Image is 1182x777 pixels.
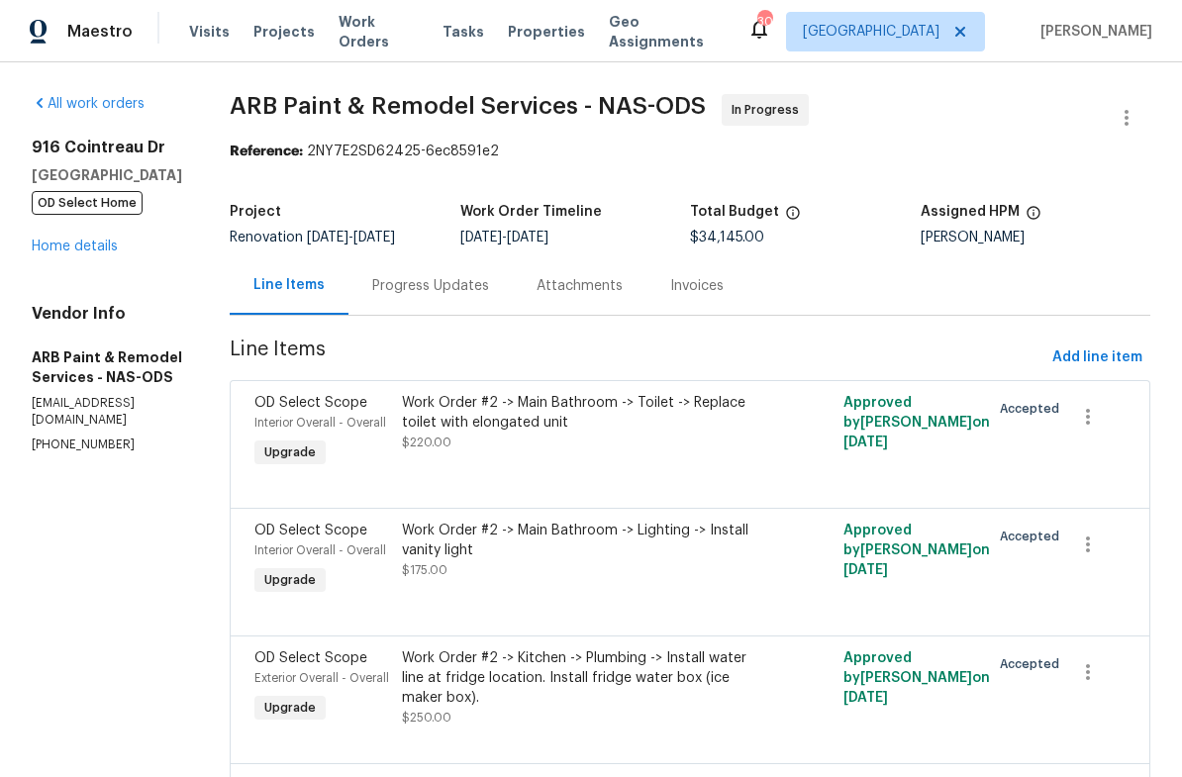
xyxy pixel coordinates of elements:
span: Upgrade [256,570,324,590]
div: 2NY7E2SD62425-6ec8591e2 [230,142,1150,161]
h5: Total Budget [690,205,779,219]
h5: Work Order Timeline [460,205,602,219]
span: Maestro [67,22,133,42]
h5: [GEOGRAPHIC_DATA] [32,165,182,185]
p: [PHONE_NUMBER] [32,437,182,453]
span: The hpm assigned to this work order. [1026,205,1041,231]
span: Projects [253,22,315,42]
span: ARB Paint & Remodel Services - NAS-ODS [230,94,706,118]
h4: Vendor Info [32,304,182,324]
span: [GEOGRAPHIC_DATA] [803,22,939,42]
div: 30 [757,12,771,32]
p: [EMAIL_ADDRESS][DOMAIN_NAME] [32,395,182,429]
span: $175.00 [402,564,447,576]
a: Home details [32,240,118,253]
div: Invoices [670,276,724,296]
span: [DATE] [460,231,502,244]
span: $250.00 [402,712,451,724]
span: Geo Assignments [609,12,724,51]
span: - [460,231,548,244]
span: Work Orders [339,12,419,51]
span: Accepted [1000,399,1067,419]
div: Work Order #2 -> Main Bathroom -> Toilet -> Replace toilet with elongated unit [402,393,758,433]
div: Work Order #2 -> Kitchen -> Plumbing -> Install water line at fridge location. Install fridge wat... [402,648,758,708]
span: Approved by [PERSON_NAME] on [843,651,990,705]
span: Line Items [230,340,1044,376]
span: Upgrade [256,698,324,718]
a: All work orders [32,97,145,111]
span: [DATE] [353,231,395,244]
span: [DATE] [507,231,548,244]
h5: ARB Paint & Remodel Services - NAS-ODS [32,347,182,387]
span: $220.00 [402,437,451,448]
span: [DATE] [843,563,888,577]
b: Reference: [230,145,303,158]
span: The total cost of line items that have been proposed by Opendoor. This sum includes line items th... [785,205,801,231]
span: Approved by [PERSON_NAME] on [843,524,990,577]
div: Work Order #2 -> Main Bathroom -> Lighting -> Install vanity light [402,521,758,560]
span: Visits [189,22,230,42]
div: Line Items [253,275,325,295]
span: Accepted [1000,527,1067,546]
span: Approved by [PERSON_NAME] on [843,396,990,449]
span: OD Select Scope [254,651,367,665]
span: [PERSON_NAME] [1033,22,1152,42]
span: Exterior Overall - Overall [254,672,389,684]
span: [DATE] [307,231,348,244]
span: Add line item [1052,345,1142,370]
h5: Assigned HPM [921,205,1020,219]
span: Renovation [230,231,395,244]
div: Progress Updates [372,276,489,296]
span: Accepted [1000,654,1067,674]
span: Tasks [443,25,484,39]
span: In Progress [732,100,807,120]
span: - [307,231,395,244]
div: [PERSON_NAME] [921,231,1151,244]
span: Upgrade [256,442,324,462]
span: $34,145.00 [690,231,764,244]
span: OD Select Scope [254,396,367,410]
h5: Project [230,205,281,219]
span: [DATE] [843,436,888,449]
button: Add line item [1044,340,1150,376]
h2: 916 Cointreau Dr [32,138,182,157]
span: [DATE] [843,691,888,705]
span: Interior Overall - Overall [254,417,386,429]
span: Properties [508,22,585,42]
div: Attachments [537,276,623,296]
span: Interior Overall - Overall [254,544,386,556]
span: OD Select Home [32,191,143,215]
span: OD Select Scope [254,524,367,537]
